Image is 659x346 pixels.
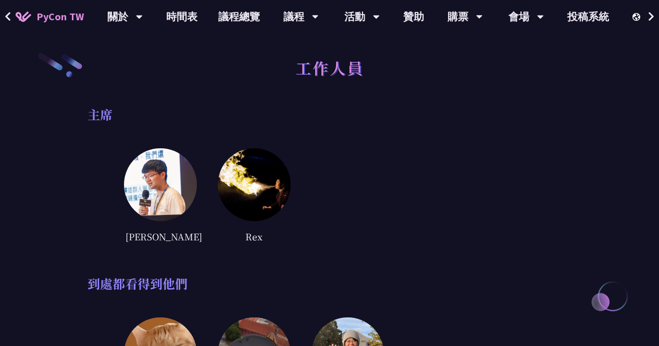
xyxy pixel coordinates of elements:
img: Rex.4b9ce06.jpg [218,148,291,221]
h1: 工作人員 [295,52,364,83]
img: Locale Icon [632,13,643,21]
span: PyCon TW [36,9,84,24]
div: 主席 [88,107,571,122]
div: Rex [218,229,291,245]
div: [PERSON_NAME] [124,229,197,245]
img: Home icon of PyCon TW 2025 [16,11,31,22]
a: PyCon TW [5,4,94,30]
div: 到處都看得到他們 [88,276,571,291]
img: Andy.9e45309.jpg [124,148,197,221]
